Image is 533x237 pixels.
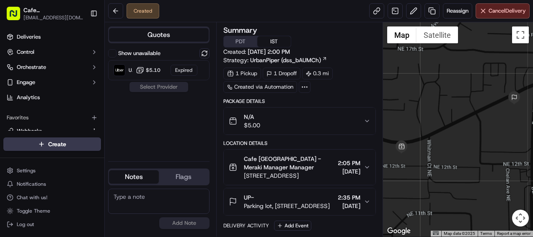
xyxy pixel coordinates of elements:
[224,36,257,47] button: PDT
[223,56,327,64] div: Strategy:
[3,91,101,104] a: Analytics
[17,194,47,201] span: Chat with us!
[497,231,530,236] a: Report a map error
[338,202,360,210] span: [DATE]
[17,33,41,41] span: Deliveries
[244,193,254,202] span: UP-
[109,28,209,42] button: Quotes
[338,193,360,202] span: 2:35 PM
[146,67,160,74] span: $5.10
[23,6,83,14] button: Cafe [GEOGRAPHIC_DATA]
[476,3,530,18] button: CancelDelivery
[512,26,529,43] button: Toggle fullscreen view
[114,65,125,76] img: Uber
[48,140,66,148] span: Create
[136,66,160,74] button: $5.10
[3,178,101,190] button: Notifications
[3,192,101,203] button: Chat with us!
[417,26,458,43] button: Show satellite imagery
[223,47,290,56] span: Created:
[7,127,88,135] a: Webhooks
[17,79,35,86] span: Engage
[3,219,101,230] button: Log out
[17,48,34,56] span: Control
[3,111,101,124] div: Favorites
[17,167,36,174] span: Settings
[385,226,413,237] img: Google
[274,221,311,231] button: Add Event
[171,65,197,76] div: Expired
[302,68,333,79] div: 0.3 mi
[480,231,492,236] a: Terms (opens in new tab)
[159,170,209,184] button: Flags
[3,165,101,176] button: Settings
[3,205,101,217] button: Toggle Theme
[244,155,335,171] span: Cafe [GEOGRAPHIC_DATA] - Meraki Manager Manager
[17,94,40,101] span: Analytics
[109,170,159,184] button: Notes
[17,127,42,135] span: Webhooks
[224,150,376,185] button: Cafe [GEOGRAPHIC_DATA] - Meraki Manager Manager[STREET_ADDRESS]2:05 PM[DATE]
[129,67,132,74] span: Uber
[257,36,291,47] button: IST
[223,222,269,229] div: Delivery Activity
[3,61,101,74] button: Orchestrate
[223,98,376,105] div: Package Details
[338,167,360,176] span: [DATE]
[223,81,297,93] a: Created via Automation
[512,210,529,226] button: Map camera controls
[17,63,46,71] span: Orchestrate
[223,68,261,79] div: 1 Pickup
[248,48,290,55] span: [DATE] 2:00 PM
[3,76,101,89] button: Engage
[224,108,376,134] button: N/A$5.00
[3,3,87,24] button: Cafe [GEOGRAPHIC_DATA][EMAIL_ADDRESS][DOMAIN_NAME]
[3,137,101,151] button: Create
[17,208,50,214] span: Toggle Theme
[387,26,417,43] button: Show street map
[338,159,360,167] span: 2:05 PM
[23,14,83,21] button: [EMAIL_ADDRESS][DOMAIN_NAME]
[250,56,321,64] span: UrbanPiper (dss_bAUMCh)
[244,202,330,210] span: Parking lot, [STREET_ADDRESS]
[3,45,101,59] button: Control
[443,3,472,18] button: Reassign
[223,140,376,147] div: Location Details
[444,231,475,236] span: Map data ©2025
[17,181,46,187] span: Notifications
[3,124,101,138] button: Webhooks
[385,226,413,237] a: Open this area in Google Maps (opens a new window)
[17,221,34,228] span: Log out
[244,113,260,121] span: N/A
[244,171,335,180] span: [STREET_ADDRESS]
[118,50,160,57] label: Show unavailable
[244,121,260,129] span: $5.00
[224,188,376,215] button: UP-Parking lot, [STREET_ADDRESS]2:35 PM[DATE]
[433,231,439,235] button: Keyboard shortcuts
[3,30,101,44] a: Deliveries
[489,7,526,15] span: Cancel Delivery
[223,26,257,34] h3: Summary
[250,56,327,64] a: UrbanPiper (dss_bAUMCh)
[447,7,468,15] span: Reassign
[263,68,300,79] div: 1 Dropoff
